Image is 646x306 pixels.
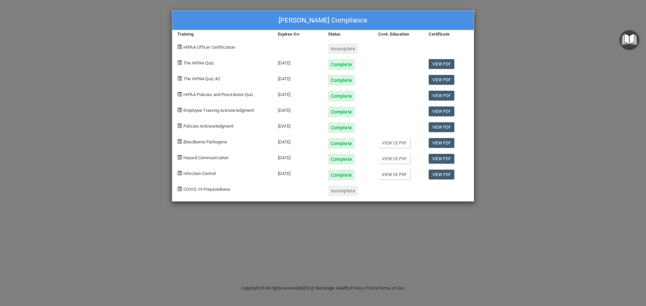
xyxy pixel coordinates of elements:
a: View PDF [429,59,455,69]
div: [PERSON_NAME] Compliance [172,11,474,30]
div: [DATE] [273,165,323,180]
span: HIPAA Officer Certification [183,45,235,50]
div: Training [172,30,273,38]
div: Complete [328,75,355,86]
div: Certificate [424,30,474,38]
a: View PDF [429,91,455,100]
div: Status [323,30,373,38]
div: Incomplete [328,43,358,54]
div: Complete [328,154,355,165]
span: HIPAA Policies and Procedures Quiz [183,92,253,97]
a: View CE PDF [378,170,410,179]
div: Complete [328,91,355,101]
a: View PDF [429,75,455,85]
div: Complete [328,170,355,180]
a: View PDF [429,170,455,179]
div: Complete [328,138,355,149]
span: The HIPAA Quiz [183,60,214,65]
span: The HIPAA Quiz #2 [183,76,220,81]
span: COVID-19 Preparedness [183,187,230,192]
div: Complete [328,122,355,133]
span: Infection Control [183,171,216,176]
iframe: Drift Widget Chat Controller [530,258,638,285]
div: [DATE] [273,54,323,70]
a: View PDF [429,106,455,116]
div: [DATE] [273,101,323,117]
span: Bloodborne Pathogens [183,139,227,144]
button: Open Resource Center [619,30,639,50]
div: [DATE] [273,86,323,101]
div: Expires On [273,30,323,38]
div: Cont. Education [373,30,423,38]
span: Hazard Communication [183,155,228,160]
div: [DATE] [273,117,323,133]
div: Complete [328,106,355,117]
div: [DATE] [273,70,323,86]
a: View PDF [429,138,455,148]
div: [DATE] [273,149,323,165]
a: View PDF [429,122,455,132]
a: View CE PDF [378,154,410,164]
div: [DATE] [273,133,323,149]
span: Employee Training Acknowledgment [183,108,254,113]
a: View PDF [429,154,455,164]
div: Incomplete [328,185,358,196]
div: Complete [328,59,355,70]
span: Policies Acknowledgment [183,124,234,129]
a: View CE PDF [378,138,410,148]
